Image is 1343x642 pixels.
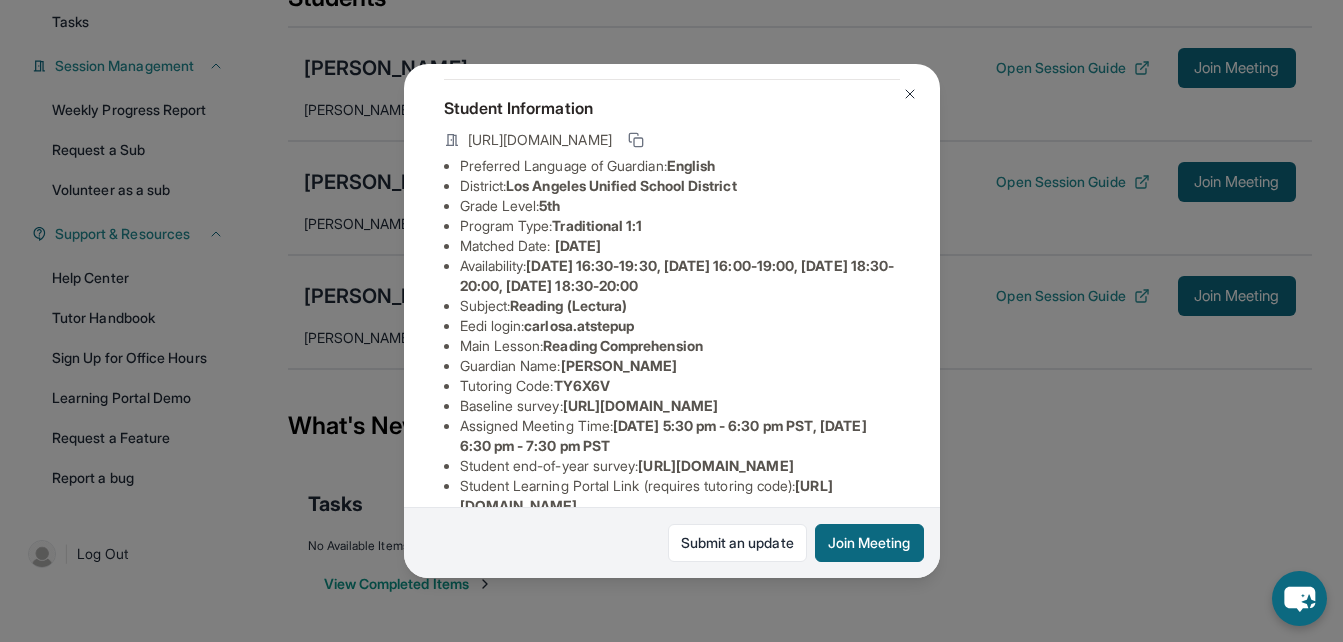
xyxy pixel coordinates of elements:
h4: Student Information [444,96,900,120]
span: carlosa.atstepup [524,317,634,334]
button: Join Meeting [815,524,924,562]
span: TY6X6V [554,377,610,394]
span: Traditional 1:1 [552,217,642,234]
li: Guardian Name : [460,356,900,376]
span: [DATE] 5:30 pm - 6:30 pm PST, [DATE] 6:30 pm - 7:30 pm PST [460,417,867,454]
span: [DATE] 16:30-19:30, [DATE] 16:00-19:00, [DATE] 18:30-20:00, [DATE] 18:30-20:00 [460,257,895,294]
li: District: [460,176,900,196]
span: [DATE] [555,237,601,254]
span: [URL][DOMAIN_NAME] [638,457,793,474]
li: Student Learning Portal Link (requires tutoring code) : [460,476,900,516]
li: Grade Level: [460,196,900,216]
li: Availability: [460,256,900,296]
li: Baseline survey : [460,396,900,416]
span: English [667,157,716,174]
li: Assigned Meeting Time : [460,416,900,456]
img: Close Icon [902,86,918,102]
span: Reading (Lectura) [510,297,627,314]
span: [URL][DOMAIN_NAME] [563,397,718,414]
li: Matched Date: [460,236,900,256]
li: Program Type: [460,216,900,236]
span: Reading Comprehension [543,337,702,354]
li: Subject : [460,296,900,316]
button: chat-button [1272,571,1327,626]
a: Submit an update [668,524,807,562]
li: Tutoring Code : [460,376,900,396]
span: 5th [539,197,560,214]
span: [URL][DOMAIN_NAME] [468,130,612,150]
span: [PERSON_NAME] [561,357,678,374]
li: Eedi login : [460,316,900,336]
li: Preferred Language of Guardian: [460,156,900,176]
button: Copy link [624,128,648,152]
li: Main Lesson : [460,336,900,356]
li: Student end-of-year survey : [460,456,900,476]
span: Los Angeles Unified School District [506,177,736,194]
